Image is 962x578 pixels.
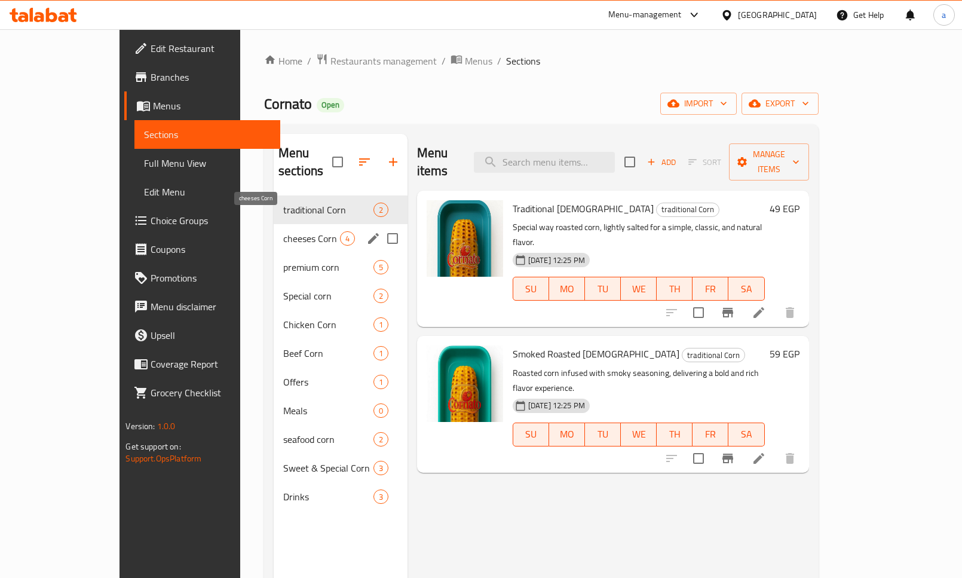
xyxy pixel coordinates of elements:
div: cheeses Corn4edit [274,224,408,253]
button: Branch-specific-item [713,298,742,327]
button: WE [621,277,657,301]
span: cheeses Corn [283,231,340,246]
button: TU [585,277,621,301]
button: WE [621,423,657,447]
span: Coupons [151,242,271,256]
span: SA [733,280,759,298]
span: 3 [374,463,388,474]
a: Coverage Report [124,350,280,378]
a: Restaurants management [316,53,437,69]
span: WE [626,426,652,443]
span: TH [661,426,688,443]
button: edit [364,230,382,247]
span: Meals [283,403,373,418]
button: delete [776,298,804,327]
a: Promotions [124,264,280,292]
span: Grocery Checklist [151,386,271,400]
a: Branches [124,63,280,91]
button: Manage items [729,143,809,181]
span: 0 [374,405,388,417]
span: Select section [617,149,642,175]
div: [GEOGRAPHIC_DATA] [738,8,817,22]
span: Sections [506,54,540,68]
span: SU [518,426,544,443]
span: 1 [374,319,388,331]
button: import [660,93,737,115]
h2: Menu items [417,144,459,180]
a: Support.OpsPlatform [125,451,201,466]
button: FR [693,423,728,447]
button: SA [728,277,764,301]
div: items [373,461,388,475]
button: MO [549,277,585,301]
div: items [373,260,388,274]
span: Open [317,100,344,110]
span: premium corn [283,260,373,274]
span: Sections [144,127,271,142]
span: Sort sections [350,148,379,176]
span: Get support on: [125,439,180,454]
div: Chicken Corn1 [274,310,408,339]
div: Drinks3 [274,482,408,511]
span: Branches [151,70,271,84]
span: 5 [374,262,388,273]
div: items [373,432,388,447]
span: SU [518,280,544,298]
span: Select section first [681,153,729,172]
li: / [307,54,311,68]
div: Open [317,98,344,112]
span: 4 [341,233,354,244]
span: MO [554,426,580,443]
div: Beef Corn1 [274,339,408,368]
button: SU [513,423,549,447]
span: 3 [374,491,388,503]
span: Menus [153,99,271,113]
span: a [942,8,946,22]
span: Sweet & Special Corn [283,461,373,475]
span: Select all sections [325,149,350,175]
a: Menu disclaimer [124,292,280,321]
span: MO [554,280,580,298]
li: / [442,54,446,68]
span: traditional Corn [283,203,373,217]
span: Edit Restaurant [151,41,271,56]
div: traditional Corn [682,348,745,362]
span: Select to update [686,446,711,471]
span: 1 [374,348,388,359]
span: TU [590,280,616,298]
div: seafood corn [283,432,373,447]
div: items [340,231,355,246]
span: Full Menu View [144,156,271,170]
span: 2 [374,290,388,302]
div: traditional Corn2 [274,195,408,224]
span: TU [590,426,616,443]
span: SA [733,426,759,443]
div: traditional Corn [656,203,719,217]
a: Edit Menu [134,178,280,206]
span: Manage items [739,147,799,177]
a: Grocery Checklist [124,378,280,407]
span: [DATE] 12:25 PM [523,255,590,266]
span: import [670,96,727,111]
nav: Menu sections [274,191,408,516]
h2: Menu sections [278,144,332,180]
span: Chicken Corn [283,317,373,332]
li: / [497,54,501,68]
span: [DATE] 12:25 PM [523,400,590,411]
a: Upsell [124,321,280,350]
div: Beef Corn [283,346,373,360]
a: Edit menu item [752,305,766,320]
a: Coupons [124,235,280,264]
button: delete [776,444,804,473]
div: Meals0 [274,396,408,425]
span: export [751,96,809,111]
a: Home [264,54,302,68]
nav: breadcrumb [264,53,819,69]
span: Menus [465,54,492,68]
span: Choice Groups [151,213,271,228]
span: FR [697,280,724,298]
span: traditional Corn [657,203,719,216]
h6: 59 EGP [770,345,799,362]
input: search [474,152,615,173]
span: Add [645,155,678,169]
